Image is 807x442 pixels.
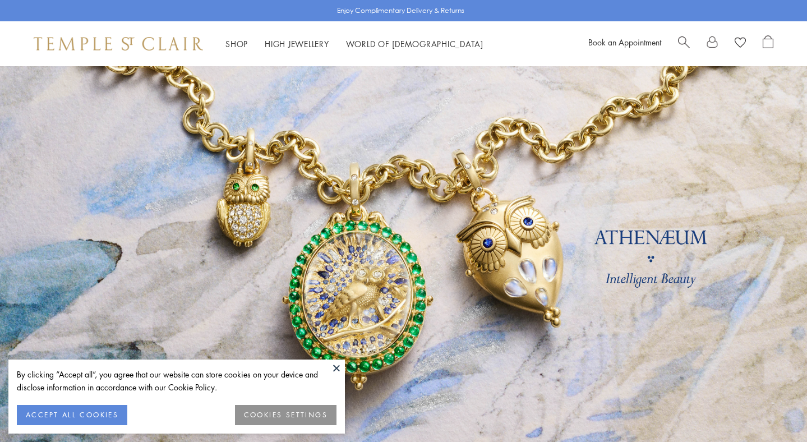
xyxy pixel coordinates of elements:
[17,368,336,394] div: By clicking “Accept all”, you agree that our website can store cookies on your device and disclos...
[678,35,690,52] a: Search
[34,37,203,50] img: Temple St. Clair
[735,35,746,52] a: View Wishlist
[225,38,248,49] a: ShopShop
[17,405,127,425] button: ACCEPT ALL COOKIES
[763,35,773,52] a: Open Shopping Bag
[588,36,661,48] a: Book an Appointment
[346,38,483,49] a: World of [DEMOGRAPHIC_DATA]World of [DEMOGRAPHIC_DATA]
[265,38,329,49] a: High JewelleryHigh Jewellery
[235,405,336,425] button: COOKIES SETTINGS
[337,5,464,16] p: Enjoy Complimentary Delivery & Returns
[225,37,483,51] nav: Main navigation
